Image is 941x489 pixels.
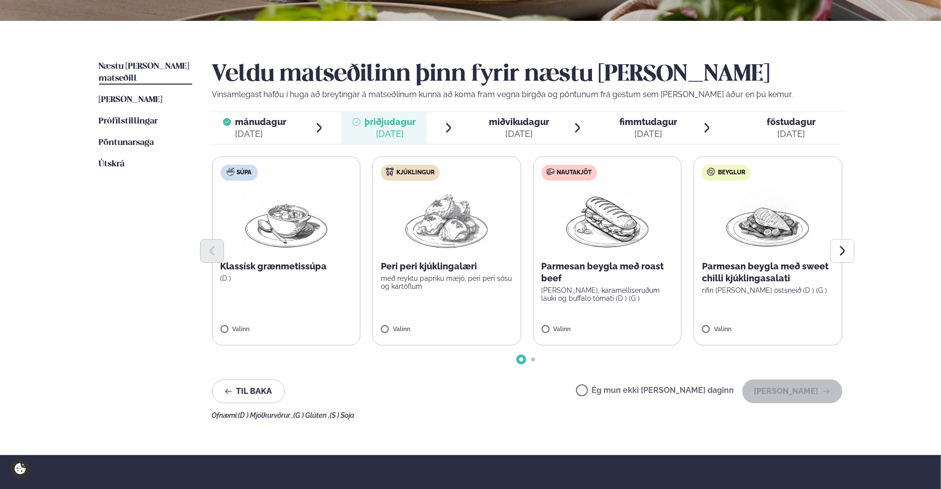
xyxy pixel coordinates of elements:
img: Chicken-breast.png [724,189,812,252]
span: Nautakjöt [557,169,592,177]
div: [DATE] [619,128,677,140]
p: Peri peri kjúklingalæri [381,260,513,272]
img: soup.svg [227,168,235,176]
p: Parmesan beygla með sweet chilli kjúklingasalati [702,260,834,284]
span: föstudagur [767,117,816,127]
img: bagle-new-16px.svg [707,168,715,176]
img: Panini.png [564,189,651,252]
div: Ofnæmi: [212,411,842,419]
span: Go to slide 1 [519,358,523,362]
h2: Veldu matseðilinn þinn fyrir næstu [PERSON_NAME] [212,61,842,89]
img: Chicken-thighs.png [403,189,490,252]
p: Klassísk grænmetissúpa [221,260,353,272]
p: Vinsamlegast hafðu í huga að breytingar á matseðlinum kunna að koma fram vegna birgða og pöntunum... [212,89,842,101]
span: Beyglur [718,169,745,177]
a: Útskrá [99,158,125,170]
a: Cookie settings [10,459,30,479]
span: miðvikudagur [489,117,550,127]
img: beef.svg [547,168,555,176]
button: [PERSON_NAME] [742,379,842,403]
a: Prófílstillingar [99,116,158,127]
img: chicken.svg [386,168,394,176]
div: [DATE] [489,128,550,140]
a: Pöntunarsaga [99,137,154,149]
p: Parmesan beygla með roast beef [542,260,674,284]
button: Previous slide [200,239,224,263]
span: Næstu [PERSON_NAME] matseðill [99,62,190,83]
button: Next slide [830,239,854,263]
span: fimmtudagur [619,117,677,127]
p: rifin [PERSON_NAME] ostsneið (D ) (G ) [702,286,834,294]
div: [DATE] [235,128,286,140]
span: [PERSON_NAME] [99,96,163,104]
span: Prófílstillingar [99,117,158,125]
p: (D ) [221,274,353,282]
a: Næstu [PERSON_NAME] matseðill [99,61,192,85]
img: Soup.png [242,189,330,252]
span: (S ) Soja [330,411,355,419]
span: þriðjudagur [364,117,416,127]
span: Útskrá [99,160,125,168]
span: (G ) Glúten , [294,411,330,419]
a: [PERSON_NAME] [99,94,163,106]
div: [DATE] [364,128,416,140]
p: [PERSON_NAME], karamelliseruðum lauki og buffalo tómati (D ) (G ) [542,286,674,302]
span: Kjúklingur [396,169,435,177]
span: Pöntunarsaga [99,138,154,147]
span: Súpa [237,169,252,177]
button: Til baka [212,379,285,403]
div: [DATE] [767,128,816,140]
p: með reyktu papriku mæjó, peri peri sósu og kartöflum [381,274,513,290]
span: mánudagur [235,117,286,127]
span: Go to slide 2 [531,358,535,362]
span: (D ) Mjólkurvörur , [238,411,294,419]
